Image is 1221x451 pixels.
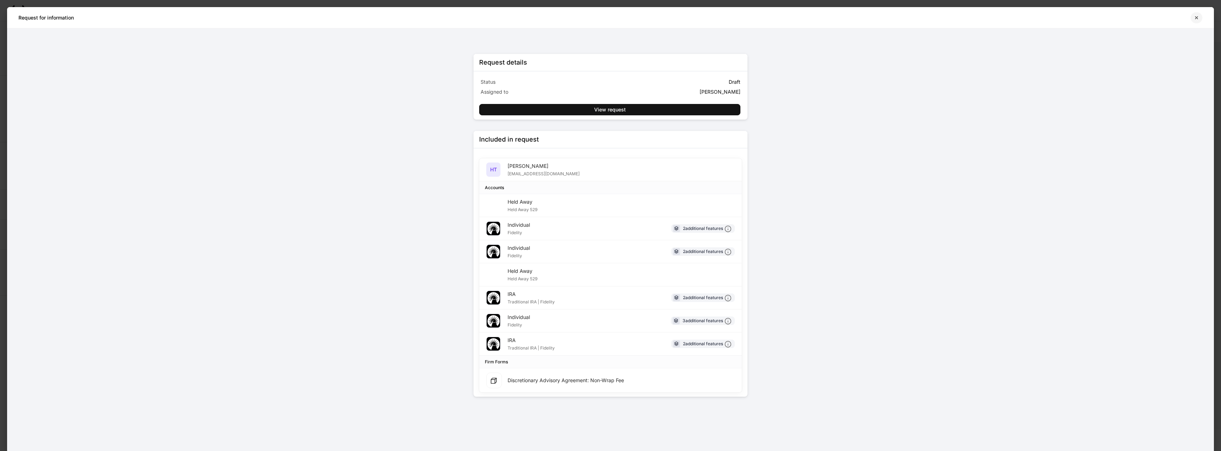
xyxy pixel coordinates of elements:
div: Held Away 529 [508,275,537,282]
div: Accounts [485,184,504,191]
div: IRA [508,291,555,298]
div: Discretionary Advisory Agreement: Non-Wrap Fee [508,377,624,384]
div: [EMAIL_ADDRESS][DOMAIN_NAME] [508,170,580,177]
div: 2 additional features [683,225,732,232]
p: Draft [729,78,740,86]
div: 2 additional features [683,294,732,302]
div: Individual [508,244,530,252]
div: Traditional IRA | Fidelity [508,344,555,351]
button: View request [479,104,740,115]
p: Status [481,78,609,86]
div: Firm Forms [485,358,508,365]
div: Fidelity [508,321,530,328]
div: Included in request [479,135,539,144]
div: [PERSON_NAME] [508,163,580,170]
div: Traditional IRA | Fidelity [508,298,555,305]
div: Fidelity [508,229,530,236]
div: Request details [479,58,527,67]
p: [PERSON_NAME] [700,88,740,95]
p: Assigned to [481,88,609,95]
div: Held Away [508,268,537,275]
div: 3 additional features [683,317,732,325]
div: 2 additional features [683,248,732,255]
div: Individual [508,314,530,321]
h5: Request for information [18,14,74,21]
h5: HT [490,166,497,173]
div: Held Away [508,198,537,205]
div: Held Away 529 [508,205,537,213]
div: IRA [508,337,555,344]
div: 2 additional features [683,340,732,348]
div: Fidelity [508,252,530,259]
div: Individual [508,221,530,229]
div: View request [594,107,626,112]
